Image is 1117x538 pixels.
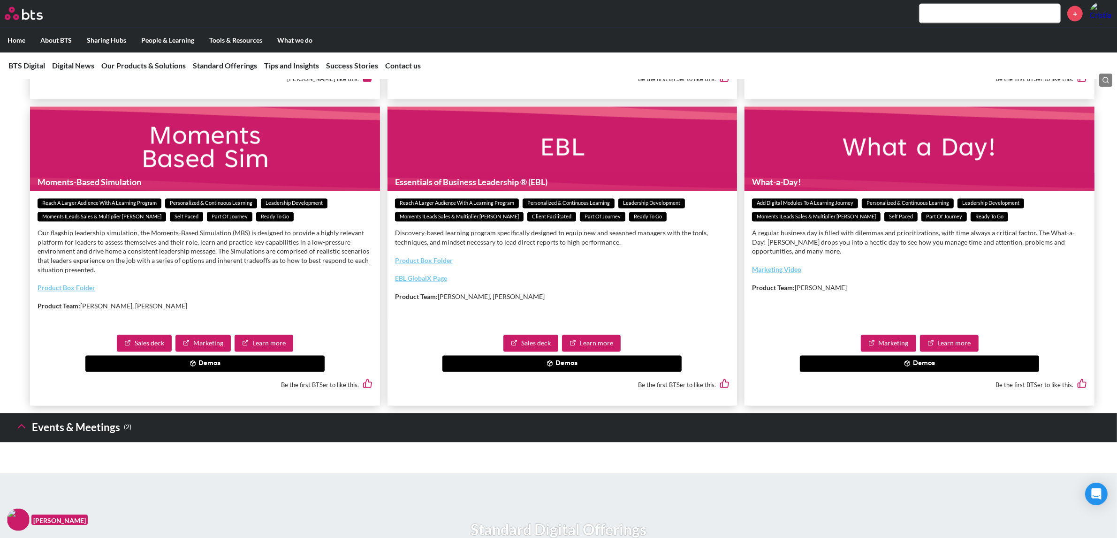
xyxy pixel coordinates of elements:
[395,212,524,222] span: Moments iLeads Sales & Multiplier [PERSON_NAME]
[15,418,131,438] h3: Events & Meetings
[256,212,294,222] span: Ready to go
[165,199,257,209] span: Personalized & Continuous Learning
[38,372,372,398] div: Be the first BTSer to like this.
[1090,2,1112,25] img: Cristian Rossato
[38,302,80,310] strong: Product Team:
[629,212,667,222] span: Ready to go
[971,212,1008,222] span: Ready to go
[30,173,380,191] h1: Moments-Based Simulation
[52,61,94,70] a: Digital News
[562,335,621,352] a: Learn more
[442,356,682,373] button: Demos
[388,173,737,191] h1: Essentials of Business Leadership ® (EBL)
[33,28,79,52] label: About BTS
[270,28,320,52] label: What we do
[124,421,131,434] small: ( 2 )
[1090,2,1112,25] a: Profile
[5,7,60,20] a: Go home
[395,292,730,302] p: [PERSON_NAME], [PERSON_NAME]
[395,257,453,265] a: Product Box Folder
[395,229,730,247] p: Discovery-based learning program specifically designed to equip new and seasoned managers with th...
[31,515,88,525] figcaption: [PERSON_NAME]
[38,229,372,275] p: Our flagship leadership simulation, the Moments-Based Simulation (MBS) is designed to provide a h...
[752,372,1087,398] div: Be the first BTSer to like this.
[5,7,43,20] img: BTS Logo
[117,335,172,352] a: Sales deck
[38,199,161,209] span: Reach a Larger Audience With a Learning Program
[85,356,325,373] button: Demos
[618,199,685,209] span: Leadership Development
[207,212,252,222] span: Part of Journey
[202,28,270,52] label: Tools & Resources
[580,212,625,222] span: Part of Journey
[1085,483,1108,505] div: Open Intercom Messenger
[800,356,1039,373] button: Demos
[134,28,202,52] label: People & Learning
[395,275,447,283] a: EBL GlobalX Page
[395,199,519,209] span: Reach a Larger Audience With a Learning Program
[1067,6,1083,22] a: +
[920,335,979,352] a: Learn more
[261,199,327,209] span: Leadership Development
[193,61,257,70] a: Standard Offerings
[7,508,30,531] img: F
[862,199,954,209] span: Personalized & Continuous Learning
[752,266,801,274] a: Marketing Video
[752,284,1087,293] p: [PERSON_NAME]
[395,372,730,398] div: Be the first BTSer to like this.
[326,61,378,70] a: Success Stories
[38,302,372,311] p: [PERSON_NAME], [PERSON_NAME]
[745,173,1094,191] h1: What-a-Day!
[884,212,918,222] span: Self paced
[101,61,186,70] a: Our Products & Solutions
[523,199,615,209] span: Personalized & Continuous Learning
[921,212,967,222] span: Part of Journey
[264,61,319,70] a: Tips and Insights
[861,335,916,352] a: Marketing
[38,212,166,222] span: Moments iLeads Sales & Multiplier [PERSON_NAME]
[752,284,795,292] strong: Product Team:
[175,335,231,352] a: Marketing
[957,199,1024,209] span: Leadership Development
[395,293,438,301] strong: Product Team:
[8,61,45,70] a: BTS Digital
[170,212,203,222] span: Self paced
[752,212,881,222] span: Moments iLeads Sales & Multiplier [PERSON_NAME]
[235,335,293,352] a: Learn more
[385,61,421,70] a: Contact us
[503,335,558,352] a: Sales deck
[38,284,95,292] a: Product Box Folder
[527,212,576,222] span: Client facilitated
[79,28,134,52] label: Sharing Hubs
[752,199,858,209] span: Add Digital Modules to a Learning Journey
[752,229,1087,256] p: A regular business day is filled with dilemmas and prioritizations, with time always a critical f...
